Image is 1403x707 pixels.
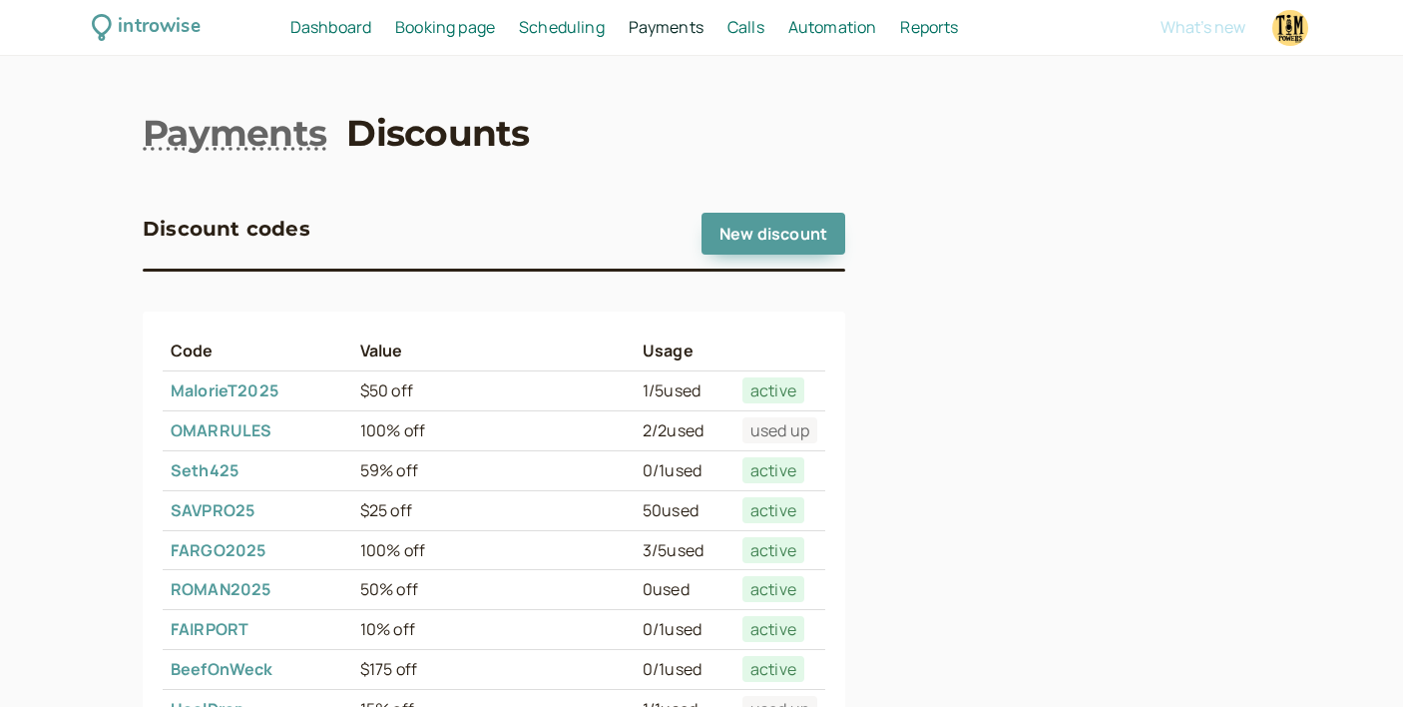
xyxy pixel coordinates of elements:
[635,450,734,490] td: 0 / 1 used
[635,411,734,451] td: 2 / 2 used
[118,12,200,43] div: introwise
[742,417,817,443] span: used up
[635,530,734,570] td: 3 / 5 used
[352,570,635,610] td: 50% off
[788,16,877,38] span: Automation
[352,371,635,411] td: $50 off
[395,16,495,38] span: Booking page
[742,497,804,523] span: active
[143,213,310,245] h3: Discount codes
[352,411,635,451] td: 100% off
[171,379,278,401] a: MalorieT2025
[900,16,958,38] span: Reports
[629,15,703,41] a: Payments
[635,332,734,370] th: Usage
[171,618,248,640] a: FAIRPORT
[629,16,703,38] span: Payments
[635,650,734,690] td: 0 / 1 used
[290,15,371,41] a: Dashboard
[395,15,495,41] a: Booking page
[635,570,734,610] td: 0 used
[1161,18,1245,36] button: What's new
[742,377,804,403] span: active
[290,16,371,38] span: Dashboard
[171,499,254,521] a: SAVPRO25
[171,459,238,481] a: Seth425
[92,12,201,43] a: introwise
[635,490,734,530] td: 50 used
[742,656,804,682] span: active
[143,108,326,158] a: Payments
[635,610,734,650] td: 0 / 1 used
[163,332,352,370] th: Code
[352,450,635,490] td: 59% off
[742,616,804,642] span: active
[171,419,271,441] a: OMARRULES
[701,213,845,255] a: New discount
[171,539,265,561] a: FARGO2025
[171,578,270,600] a: ROMAN2025
[742,457,804,483] span: active
[1269,7,1311,49] a: Account
[352,530,635,570] td: 100% off
[1161,16,1245,38] span: What's new
[519,15,605,41] a: Scheduling
[352,332,635,370] th: Value
[635,371,734,411] td: 1 / 5 used
[727,16,764,38] span: Calls
[742,576,804,602] span: active
[519,16,605,38] span: Scheduling
[900,15,958,41] a: Reports
[1303,611,1403,707] iframe: Chat Widget
[352,650,635,690] td: $175 off
[742,537,804,563] span: active
[352,610,635,650] td: 10% off
[171,658,273,680] a: BeefOnWeck
[788,15,877,41] a: Automation
[727,15,764,41] a: Calls
[352,490,635,530] td: $25 off
[346,108,530,158] a: Discounts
